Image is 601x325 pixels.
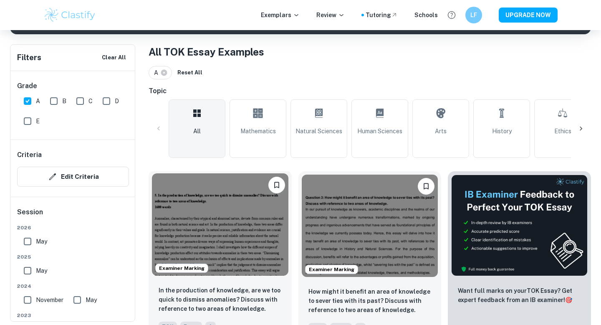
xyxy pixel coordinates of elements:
span: 🎯 [565,297,572,303]
img: TOK Essay example thumbnail: In the production of knowledge, are we t [152,173,288,276]
a: Tutoring [366,10,398,20]
a: Schools [414,10,438,20]
span: Natural Sciences [295,127,342,136]
span: D [115,96,119,106]
button: LF [465,7,482,23]
img: Thumbnail [451,175,588,276]
h6: Session [17,207,129,224]
span: 2023 [17,312,129,319]
span: Human Sciences [357,127,402,136]
p: How might it benefit an area of knowledge to sever ties with its past? Discuss with reference to ... [308,287,432,315]
p: Want full marks on your TOK Essay ? Get expert feedback from an IB examiner! [458,286,581,305]
span: Mathematics [240,127,276,136]
img: TOK Essay example thumbnail: How might it benefit an area of knowledg [302,175,438,277]
button: UPGRADE NOW [499,8,558,23]
span: B [62,96,66,106]
span: All [193,127,201,136]
span: November [36,295,63,305]
button: Edit Criteria [17,167,129,187]
p: In the production of knowledge, are we too quick to dismiss anomalies? Discuss with reference to ... [159,286,282,313]
span: Ethics [554,127,571,136]
span: 2026 [17,224,129,231]
img: Clastify logo [43,7,96,23]
p: Review [316,10,345,20]
p: Exemplars [261,10,300,20]
span: 2024 [17,282,129,290]
h6: Filters [17,52,41,63]
h6: Topic [149,86,591,96]
button: Bookmark [268,177,285,193]
span: May [36,237,47,246]
span: A [36,96,40,106]
span: Examiner Marking [306,266,358,273]
button: Clear All [100,51,128,64]
div: A [149,66,172,79]
span: May [86,295,97,305]
span: A [154,68,162,77]
span: History [492,127,512,136]
span: Examiner Marking [156,264,208,272]
span: May [36,266,47,275]
span: 2025 [17,253,129,261]
h6: Grade [17,81,129,91]
span: Arts [435,127,447,136]
button: Reset All [175,66,205,79]
h1: All TOK Essay Examples [149,44,591,59]
button: Help and Feedback [444,8,459,22]
h6: Criteria [17,150,42,160]
span: E [36,117,40,126]
h6: LF [469,10,479,20]
button: Bookmark [418,178,434,195]
span: C [88,96,93,106]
